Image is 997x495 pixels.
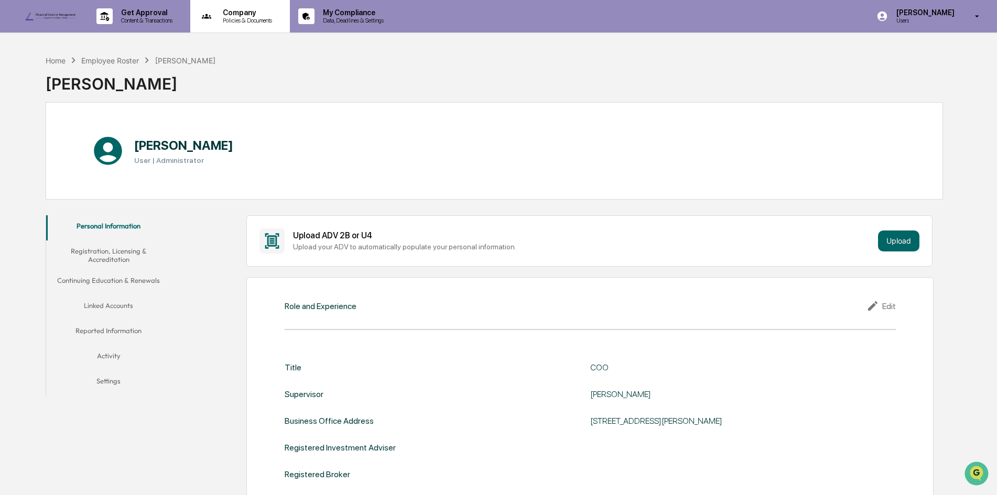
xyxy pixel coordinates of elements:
button: Registration, Licensing & Accreditation [46,240,171,270]
p: Users [888,17,960,24]
div: Employee Roster [81,56,139,65]
div: Registered Broker [285,469,350,479]
div: Upload ADV 2B or U4 [293,230,873,240]
img: Cameron Burns [10,133,27,149]
div: COO [590,362,852,372]
span: [PERSON_NAME] [32,142,85,151]
p: Policies & Documents [214,17,277,24]
h3: User | Administrator [134,156,233,164]
p: [PERSON_NAME] [888,8,960,17]
span: Preclearance [21,186,68,196]
div: [PERSON_NAME] [155,56,215,65]
div: [PERSON_NAME] [46,66,215,93]
a: 🗄️Attestations [72,182,134,201]
div: [STREET_ADDRESS][PERSON_NAME] [590,416,852,426]
span: Data Lookup [21,206,66,216]
p: Data, Deadlines & Settings [315,17,389,24]
a: 🖐️Preclearance [6,182,72,201]
button: Activity [46,345,171,370]
iframe: Open customer support [963,460,992,489]
div: 🔎 [10,207,19,215]
img: 1746055101610-c473b297-6a78-478c-a979-82029cc54cd1 [10,80,29,99]
button: Linked Accounts [46,295,171,320]
div: Business Office Address [285,416,374,426]
div: Supervisor [285,389,323,399]
span: Pylon [104,232,127,239]
div: We're available if you need us! [36,91,133,99]
button: Reported Information [46,320,171,345]
div: Upload your ADV to automatically populate your personal information. [293,243,873,251]
span: • [87,142,91,151]
div: 🖐️ [10,187,19,195]
div: Past conversations [10,116,70,125]
a: 🔎Data Lookup [6,202,70,221]
button: Upload [878,230,919,251]
p: Company [214,8,277,17]
button: Personal Information [46,215,171,240]
a: Powered byPylon [74,231,127,239]
p: Content & Transactions [113,17,178,24]
span: [DATE] [93,142,114,151]
div: Title [285,362,301,372]
button: Continuing Education & Renewals [46,270,171,295]
h1: [PERSON_NAME] [134,138,233,153]
div: [PERSON_NAME] [590,389,852,399]
div: Registered Investment Adviser [285,443,396,453]
button: Start new chat [178,83,191,96]
div: Role and Experience [285,301,356,311]
img: 1746055101610-c473b297-6a78-478c-a979-82029cc54cd1 [21,143,29,151]
div: secondary tabs example [46,215,171,396]
img: logo [25,12,75,20]
span: Attestations [86,186,130,196]
button: Settings [46,370,171,395]
button: See all [162,114,191,127]
p: How can we help? [10,22,191,39]
div: Home [46,56,66,65]
div: Start new chat [36,80,172,91]
div: Edit [866,300,896,312]
div: 🗄️ [76,187,84,195]
p: My Compliance [315,8,389,17]
p: Get Approval [113,8,178,17]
